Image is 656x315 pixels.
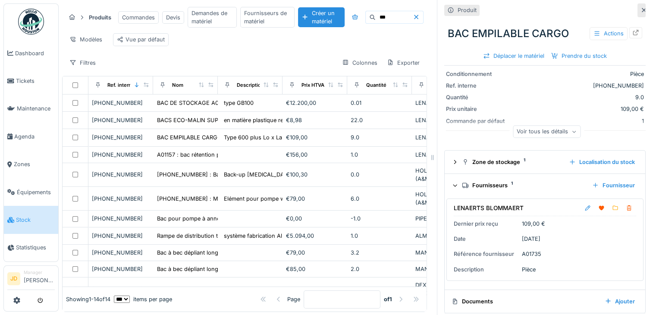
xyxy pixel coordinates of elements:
[286,249,344,257] div: €79,00
[17,104,55,113] span: Maintenance
[17,188,55,196] span: Équipements
[415,134,481,141] span: LENAERTS BLOMMAERT
[590,27,628,40] div: Actions
[92,133,150,142] div: [PHONE_NUMBER]
[286,195,344,203] div: €79,00
[454,220,518,228] div: Dernier prix reçu
[7,269,55,290] a: JD Manager[PERSON_NAME]
[4,206,58,233] a: Stock
[16,77,55,85] span: Tickets
[448,293,642,309] summary: DocumentsAjouter
[351,265,408,273] div: 2.0
[4,95,58,123] a: Maintenance
[351,285,408,293] div: 90.0
[548,50,610,62] div: Prendre du stock
[480,50,548,62] div: Déplacer le matériel
[514,70,644,78] div: Pièce
[415,215,474,222] span: PIPE SOLUTION BVBA
[224,116,351,124] div: en matière plastique recyclée, couleur gris fon...
[224,195,380,203] div: Elément pour pompe wilden P8/WSAPP/TNU/TF/MTF/0014
[286,265,344,273] div: €85,00
[286,133,344,142] div: €109,00
[92,285,150,293] div: [PHONE_NUMBER]
[415,167,483,182] span: HOLLAND AIR PUMPS BV (A&M PUMPS)
[415,233,439,239] span: ALMECO
[92,99,150,107] div: [PHONE_NUMBER]
[454,250,518,258] div: Référence fournisseur
[224,99,254,107] div: type GB100
[462,158,562,166] div: Zone de stockage
[157,265,309,273] div: Bac à bec dépliant long 280mm larg 180mm bleu A026107
[351,151,408,159] div: 1.0
[415,282,473,296] span: DEXION [GEOGRAPHIC_DATA]
[157,116,276,124] div: BACS ECO-MALIN SUPERPOSABLES A04568
[157,214,245,223] div: Bac pour pompe à anneau liquide
[384,295,392,303] strong: of 1
[446,117,511,125] div: Commande par défaut
[522,235,540,243] div: [DATE]
[66,33,106,46] div: Modèles
[14,132,55,141] span: Agenda
[415,151,481,158] span: LENAERTS BLOMMAERT
[298,7,345,27] div: Créer un matériel
[446,93,511,101] div: Quantité
[66,57,100,69] div: Filtres
[157,170,308,179] div: [PHONE_NUMBER] : Back-up [MEDICAL_DATA] EPDM P2
[448,154,642,170] summary: Zone de stockage1Localisation du stock
[301,82,324,89] div: Prix HTVA
[85,13,115,22] strong: Produits
[92,170,150,179] div: [PHONE_NUMBER]
[415,266,444,272] span: MANUTAN
[415,249,444,256] span: MANUTAN
[92,195,150,203] div: [PHONE_NUMBER]
[286,151,344,159] div: €156,00
[16,243,55,252] span: Statistiques
[513,125,581,138] div: Voir tous les détails
[4,151,58,178] a: Zones
[448,177,642,193] summary: Fournisseurs1Fournisseur
[351,99,408,107] div: 0.01
[514,105,644,113] div: 109,00 €
[4,67,58,94] a: Tickets
[14,160,55,168] span: Zones
[157,151,324,159] div: A01157 : bac rétention pour rayonnage pour récipients 2 x 210 l
[351,170,408,179] div: 0.0
[4,123,58,150] a: Agenda
[454,204,524,212] div: LENAERTS BLOMMAERT
[157,249,308,257] div: Bac à bec dépliant long 280mm larg 90mm bleu A026106
[92,265,150,273] div: [PHONE_NUMBER]
[514,117,644,125] div: 1
[4,234,58,261] a: Statistiques
[224,232,355,240] div: système fabrication Almeco en PP. Résistant à d...
[224,133,363,142] div: Type 600 plus Lo x La x H mm EXTERIEUR : 1200 x...
[15,49,55,57] span: Dashboard
[454,235,518,243] div: Date
[415,117,481,123] span: LENAERTS BLOMMAERT
[237,82,264,89] div: Description
[16,216,55,224] span: Stock
[92,116,150,124] div: [PHONE_NUMBER]
[118,11,159,24] div: Commandes
[188,7,237,28] div: Demandes de matériel
[107,82,135,89] div: Ref. interne
[454,265,518,274] div: Description
[66,295,110,303] div: Showing 1 - 14 of 14
[565,156,638,168] div: Localisation du stock
[240,7,295,28] div: Fournisseurs de matériel
[92,151,150,159] div: [PHONE_NUMBER]
[224,170,342,179] div: Back-up [MEDICAL_DATA] EPDM02-1060-54
[7,272,20,285] li: JD
[157,99,229,107] div: BAC DE STOCKAGE A01151
[24,269,55,288] li: [PERSON_NAME]
[522,250,541,258] div: A01735
[458,6,477,14] div: Produit
[114,295,172,303] div: items per page
[157,133,222,142] div: BAC EMPILABLE CARGO
[4,39,58,67] a: Dashboard
[92,232,150,240] div: [PHONE_NUMBER]
[351,116,408,124] div: 22.0
[157,232,327,240] div: Rampe de distribution tour BAC VXT N-265 (80°C PERMANENT)
[462,181,585,189] div: Fournisseurs
[286,170,344,179] div: €100,30
[286,116,344,124] div: €8,98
